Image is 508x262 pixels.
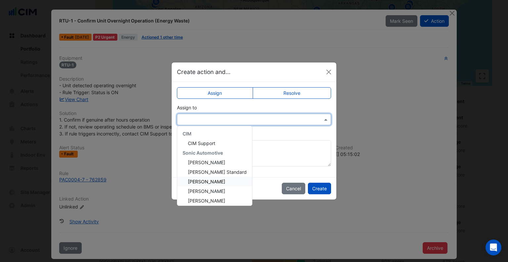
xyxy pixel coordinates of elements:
[308,183,331,194] button: Create
[282,183,305,194] button: Cancel
[253,87,331,99] label: Resolve
[188,179,225,184] span: [PERSON_NAME]
[177,104,197,111] label: Assign to
[188,169,247,175] span: [PERSON_NAME] Standard
[177,126,252,206] ng-dropdown-panel: Options list
[177,87,253,99] label: Assign
[188,198,225,204] span: [PERSON_NAME]
[486,240,501,255] div: Open Intercom Messenger
[188,140,215,146] span: CIM Support
[177,68,231,76] h5: Create action and...
[188,160,225,165] span: [PERSON_NAME]
[188,188,225,194] span: [PERSON_NAME]
[324,67,334,77] button: Close
[183,131,191,136] span: CIM
[183,150,223,156] span: Sonic Automotive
